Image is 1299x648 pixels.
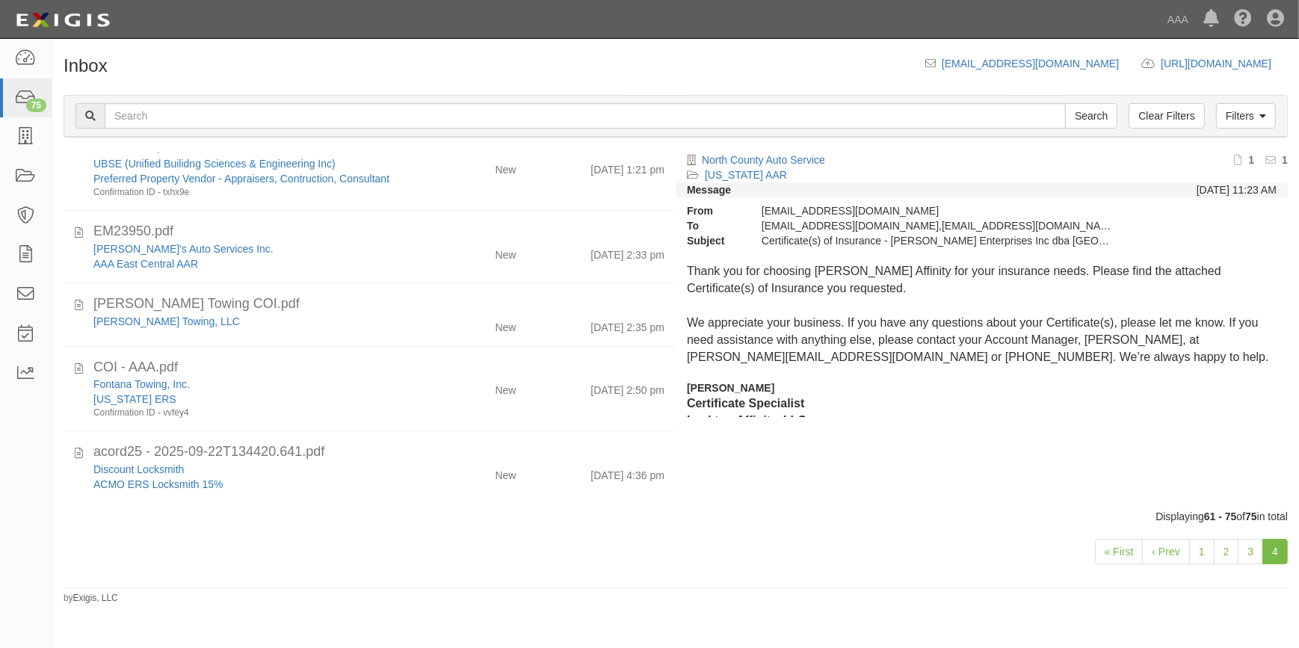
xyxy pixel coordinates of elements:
[1216,103,1276,129] a: Filters
[590,314,664,335] div: [DATE] 2:35 pm
[73,593,118,603] a: Exigis, LLC
[93,462,417,477] div: Discount Locksmith
[590,377,664,398] div: [DATE] 2:50 pm
[687,265,1269,362] span: Thank you for choosing [PERSON_NAME] Affinity for your insurance needs. Please find the attached ...
[93,407,417,419] div: Confirmation ID - vvfey4
[676,218,750,233] strong: To
[1161,58,1288,70] a: [URL][DOMAIN_NAME]
[93,477,417,492] div: ACMO ERS Locksmith 15%
[93,173,389,185] a: Preferred Property Vendor - Appraisers, Contruction, Consultant
[64,56,108,75] h1: Inbox
[495,241,516,262] div: New
[750,233,1123,248] div: Certificate(s) of Insurance - Perkins Enterprises Inc dba North County: 2760167
[590,156,664,177] div: [DATE] 1:21 pm
[93,258,198,270] a: AAA East Central AAR
[93,463,184,475] a: Discount Locksmith
[590,241,664,262] div: [DATE] 2:33 pm
[93,315,240,327] a: [PERSON_NAME] Towing, LLC
[93,478,223,490] a: ACMO ERS Locksmith 15%
[1214,539,1239,564] a: 2
[11,7,114,34] img: logo-5460c22ac91f19d4615b14bd174203de0afe785f0fc80cf4dbbc73dc1793850b.png
[1142,539,1189,564] a: ‹ Prev
[1160,4,1196,34] a: AAA
[1095,539,1144,564] a: « First
[495,156,516,177] div: New
[93,393,176,405] a: [US_STATE] ERS
[676,233,750,248] strong: Subject
[1238,539,1263,564] a: 3
[676,203,750,218] strong: From
[1065,103,1117,129] input: Search
[1245,510,1257,522] b: 75
[495,314,516,335] div: New
[942,58,1119,70] a: [EMAIL_ADDRESS][DOMAIN_NAME]
[93,186,417,199] div: Confirmation ID - txhx9e
[495,377,516,398] div: New
[93,442,664,462] div: acord25 - 2025-09-22T134420.641.pdf
[590,462,664,483] div: [DATE] 4:36 pm
[93,156,417,171] div: UBSE (Unified Builidng Sciences & Engineering Inc)
[93,378,190,390] a: Fontana Towing, Inc.
[702,154,825,166] a: North County Auto Service
[93,358,664,377] div: COI - AAA.pdf
[750,203,1123,218] div: [EMAIL_ADDRESS][DOMAIN_NAME]
[687,382,774,394] b: [PERSON_NAME]
[93,377,417,392] div: Fontana Towing, Inc.
[1204,510,1237,522] b: 61 - 75
[1282,154,1288,166] b: 1
[676,248,1288,416] div: <VRC_DS>000054976855</VRC_DS>
[93,171,417,186] div: Preferred Property Vendor - Appraisers, Contruction, Consultant
[750,218,1123,233] div: ncas93@gmail.com,agreement-kjn97p@ace.complianz.com
[1262,539,1288,564] a: 4
[687,397,804,410] strong: Certificate Specialist
[1234,10,1252,28] i: Help Center - Complianz
[1197,182,1277,197] div: [DATE] 11:23 AM
[64,592,118,605] small: by
[495,462,516,483] div: New
[93,294,664,314] div: Myers Towing COI.pdf
[105,103,1066,129] input: Search
[1248,154,1254,166] b: 1
[93,158,336,170] a: UBSE (Unified Builidng Sciences & Engineering Inc)
[1129,103,1204,129] a: Clear Filters
[1189,539,1215,564] a: 1
[26,99,46,112] div: 75
[93,243,274,255] a: [PERSON_NAME]'s Auto Services Inc.
[93,314,417,329] div: Myers Towing, LLC
[93,392,417,407] div: California ERS
[93,241,417,256] div: Lenny's Auto Services Inc.
[52,509,1299,524] div: Displaying of in total
[93,222,664,241] div: EM23950.pdf
[705,169,787,181] a: [US_STATE] AAR
[687,184,731,196] strong: Message
[687,397,923,478] span: Email: Customer Number: 2760167
[93,256,417,271] div: AAA East Central AAR
[687,414,806,427] strong: Lockton Affinity, LLC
